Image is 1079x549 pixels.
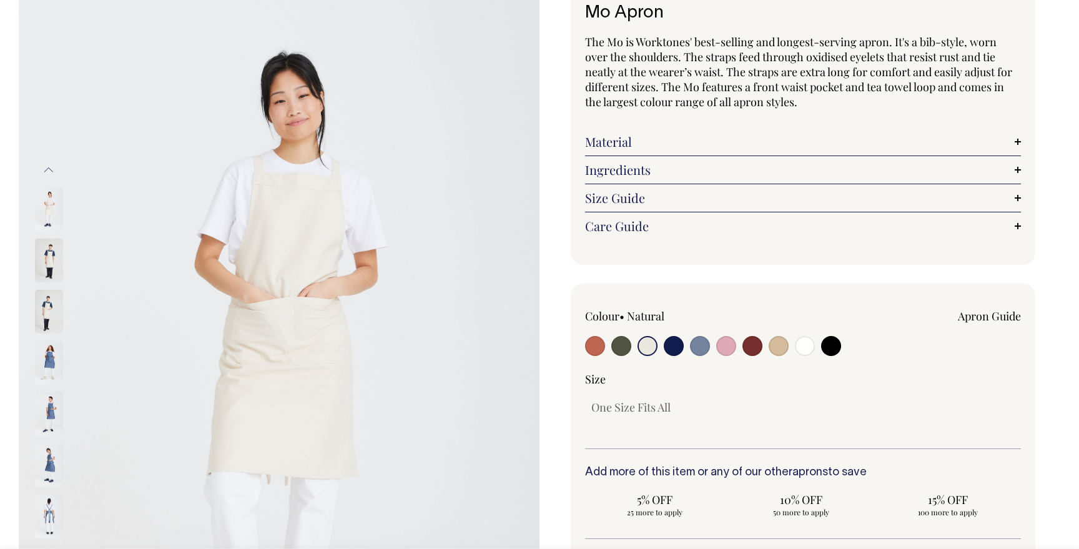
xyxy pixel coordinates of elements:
[585,467,1021,479] h6: Add more of this item or any of our other to save
[958,309,1021,324] a: Apron Guide
[585,372,1021,387] div: Size
[585,162,1021,177] a: Ingredients
[884,492,1011,507] span: 15% OFF
[878,488,1017,521] input: 15% OFF 100 more to apply
[35,290,63,334] img: natural
[35,187,63,231] img: natural
[39,156,58,184] button: Previous
[884,507,1011,517] span: 100 more to apply
[627,309,664,324] label: Natural
[738,492,865,507] span: 10% OFF
[792,467,828,478] a: aprons
[585,219,1021,234] a: Care Guide
[619,309,624,324] span: •
[591,400,671,415] span: One Size Fits All
[732,488,871,521] input: 10% OFF 50 more to apply
[585,34,1012,109] span: The Mo is Worktones' best-selling and longest-serving apron. It's a bib-style, worn over the shou...
[585,4,1021,23] h1: Mo Apron
[35,239,63,282] img: natural
[35,341,63,385] img: blue/grey
[585,134,1021,149] a: Material
[591,492,718,507] span: 5% OFF
[585,488,724,521] input: 5% OFF 25 more to apply
[585,190,1021,205] a: Size Guide
[35,495,63,538] img: blue/grey
[35,392,63,436] img: blue/grey
[35,443,63,487] img: blue/grey
[738,507,865,517] span: 50 more to apply
[591,507,718,517] span: 25 more to apply
[585,309,759,324] div: Colour
[585,396,677,418] input: One Size Fits All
